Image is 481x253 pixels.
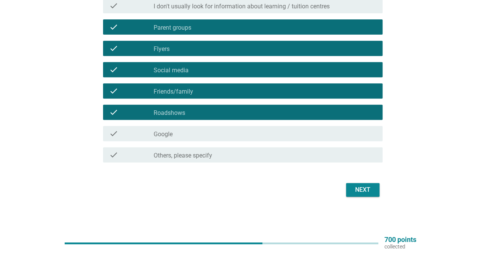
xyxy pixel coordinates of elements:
i: check [109,129,118,138]
label: Parent groups [154,24,191,32]
div: Next [352,185,373,194]
i: check [109,65,118,74]
i: check [109,86,118,95]
i: check [109,108,118,117]
i: check [109,1,118,10]
label: Roadshows [154,109,185,117]
i: check [109,22,118,32]
i: check [109,44,118,53]
label: Flyers [154,45,170,53]
label: I don't usually look for information about learning / tuition centres [154,3,330,10]
button: Next [346,183,379,197]
label: Others, please specify [154,152,212,159]
label: Google [154,130,173,138]
label: Social media [154,67,189,74]
label: Friends/family [154,88,193,95]
p: collected [384,243,416,250]
i: check [109,150,118,159]
p: 700 points [384,236,416,243]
